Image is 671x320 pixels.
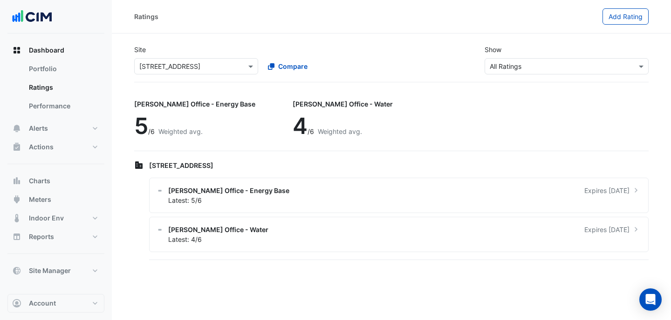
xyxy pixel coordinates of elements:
span: Latest: 4/6 [168,235,202,243]
span: /6 [148,127,155,135]
img: Company Logo [11,7,53,26]
button: Indoor Env [7,209,104,227]
div: Ratings [134,12,158,21]
span: Reports [29,232,54,241]
span: [PERSON_NAME] Office - Water [168,225,268,234]
span: 4 [293,112,308,140]
button: Actions [7,138,104,156]
button: Meters [7,190,104,209]
app-icon: Alerts [12,124,21,133]
a: Portfolio [21,60,104,78]
label: Site [134,45,146,54]
span: Account [29,299,56,308]
app-icon: Indoor Env [12,213,21,223]
span: Add Rating [609,13,643,20]
a: Performance [21,97,104,115]
span: Weighted avg. [158,127,203,135]
button: Compare [262,58,314,74]
app-icon: Dashboard [12,46,21,55]
span: [STREET_ADDRESS] [149,161,213,169]
button: Charts [7,172,104,190]
span: Alerts [29,124,48,133]
app-icon: Charts [12,176,21,186]
button: Dashboard [7,41,104,60]
span: Expires [DATE] [584,186,630,195]
span: Dashboard [29,46,64,55]
button: Site Manager [7,261,104,280]
button: Add Rating [603,8,649,25]
button: Account [7,294,104,313]
span: Actions [29,142,54,152]
span: Latest: 5/6 [168,196,202,204]
button: Alerts [7,119,104,138]
label: Show [485,45,501,54]
span: Meters [29,195,51,204]
span: Compare [278,61,308,71]
app-icon: Reports [12,232,21,241]
span: Expires [DATE] [584,225,630,234]
app-icon: Meters [12,195,21,204]
span: [PERSON_NAME] Office - Energy Base [168,186,289,195]
span: /6 [308,127,314,135]
span: 5 [134,112,148,140]
div: [PERSON_NAME] Office - Water [293,99,393,109]
span: Charts [29,176,50,186]
button: Reports [7,227,104,246]
div: Open Intercom Messenger [639,288,662,311]
span: Indoor Env [29,213,64,223]
app-icon: Site Manager [12,266,21,275]
div: [PERSON_NAME] Office - Energy Base [134,99,255,109]
span: Weighted avg. [318,127,362,135]
div: Dashboard [7,60,104,119]
span: Site Manager [29,266,71,275]
a: Ratings [21,78,104,97]
app-icon: Actions [12,142,21,152]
